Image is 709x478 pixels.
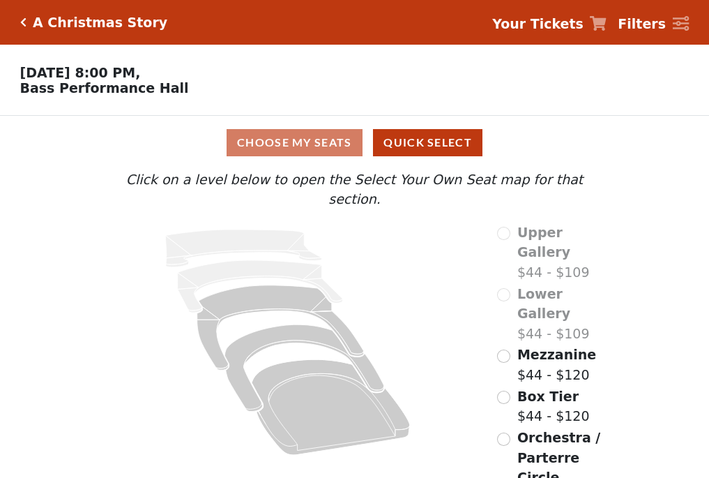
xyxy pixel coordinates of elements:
[517,284,611,344] label: $44 - $109
[373,129,482,156] button: Quick Select
[178,260,343,313] path: Lower Gallery - Seats Available: 0
[517,225,570,260] span: Upper Gallery
[492,16,584,31] strong: Your Tickets
[618,16,666,31] strong: Filters
[33,15,167,31] h5: A Christmas Story
[517,389,579,404] span: Box Tier
[166,230,322,267] path: Upper Gallery - Seats Available: 0
[517,345,596,384] label: $44 - $120
[517,347,596,362] span: Mezzanine
[517,387,590,426] label: $44 - $120
[517,223,611,283] label: $44 - $109
[517,286,570,322] span: Lower Gallery
[492,14,607,34] a: Your Tickets
[98,170,610,209] p: Click on a level below to open the Select Your Own Seat map for that section.
[618,14,689,34] a: Filters
[252,359,411,455] path: Orchestra / Parterre Circle - Seats Available: 145
[20,17,26,27] a: Click here to go back to filters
